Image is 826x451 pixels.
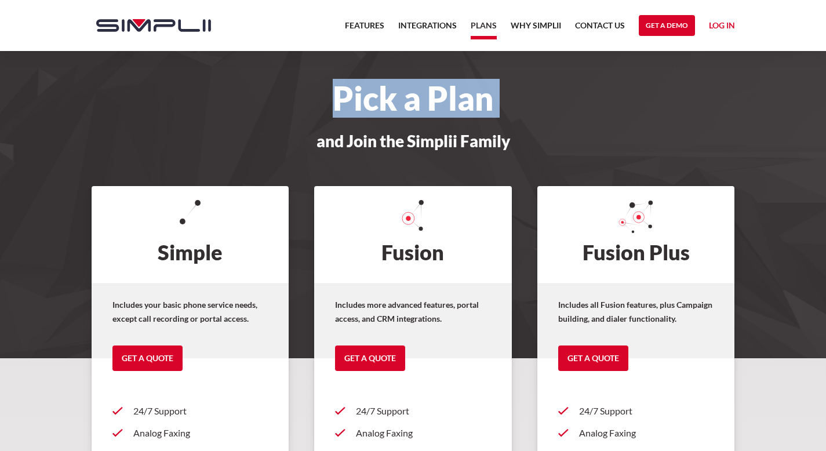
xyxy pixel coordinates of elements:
[537,186,735,283] h2: Fusion Plus
[112,400,268,422] a: 24/7 Support
[471,19,497,39] a: Plans
[92,186,289,283] h2: Simple
[709,19,735,36] a: Log in
[579,426,714,440] p: Analog Faxing
[314,186,512,283] h2: Fusion
[133,426,268,440] p: Analog Faxing
[335,345,405,371] a: Get a Quote
[85,86,742,111] h1: Pick a Plan
[511,19,561,39] a: Why Simplii
[398,19,457,39] a: Integrations
[639,15,695,36] a: Get a Demo
[96,19,211,32] img: Simplii
[335,400,491,422] a: 24/7 Support
[356,426,491,440] p: Analog Faxing
[112,422,268,444] a: Analog Faxing
[345,19,384,39] a: Features
[558,422,714,444] a: Analog Faxing
[558,345,628,371] a: Get a Quote
[558,400,714,422] a: 24/7 Support
[133,404,268,418] p: 24/7 Support
[335,422,491,444] a: Analog Faxing
[112,298,268,326] p: Includes your basic phone service needs, except call recording or portal access.
[85,132,742,150] h3: and Join the Simplii Family
[579,404,714,418] p: 24/7 Support
[112,345,183,371] a: Get a Quote
[558,300,712,323] strong: Includes all Fusion features, plus Campaign building, and dialer functionality.
[356,404,491,418] p: 24/7 Support
[575,19,625,39] a: Contact US
[335,300,479,323] strong: Includes more advanced features, portal access, and CRM integrations.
